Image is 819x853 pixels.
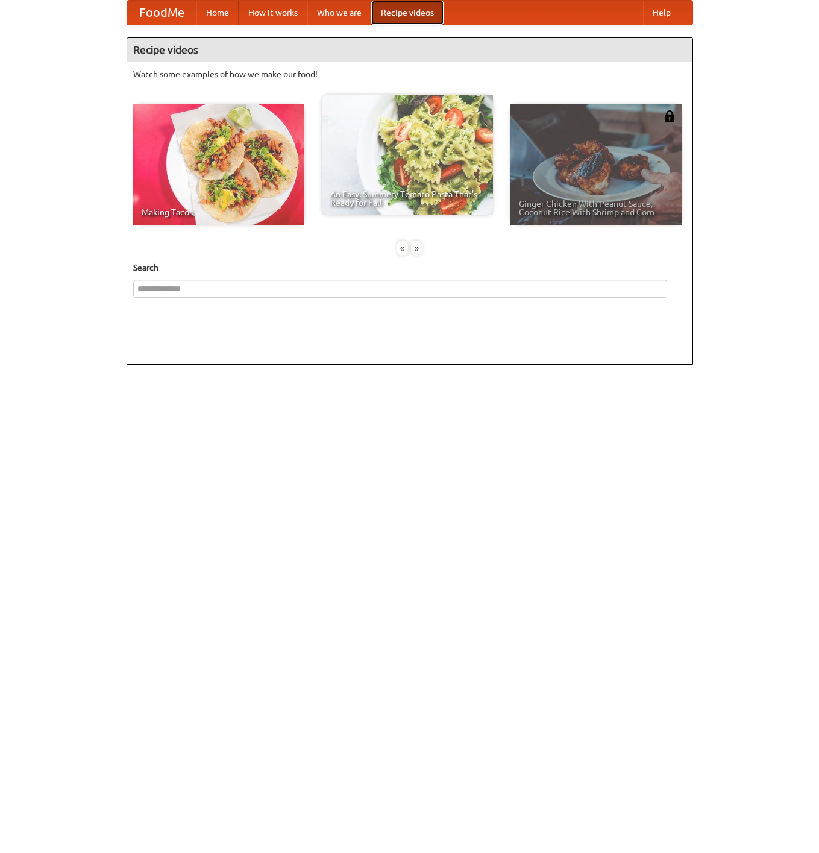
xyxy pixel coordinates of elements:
a: An Easy, Summery Tomato Pasta That's Ready for Fall [322,95,493,215]
div: « [397,241,408,256]
h4: Recipe videos [127,38,692,62]
a: FoodMe [127,1,196,25]
a: Recipe videos [371,1,444,25]
img: 483408.png [664,110,676,122]
a: How it works [239,1,307,25]
p: Watch some examples of how we make our food! [133,68,686,80]
a: Home [196,1,239,25]
div: » [411,241,422,256]
span: Making Tacos [142,208,296,216]
h5: Search [133,262,686,274]
a: Help [643,1,680,25]
a: Making Tacos [133,104,304,225]
a: Who we are [307,1,371,25]
span: An Easy, Summery Tomato Pasta That's Ready for Fall [330,190,485,207]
